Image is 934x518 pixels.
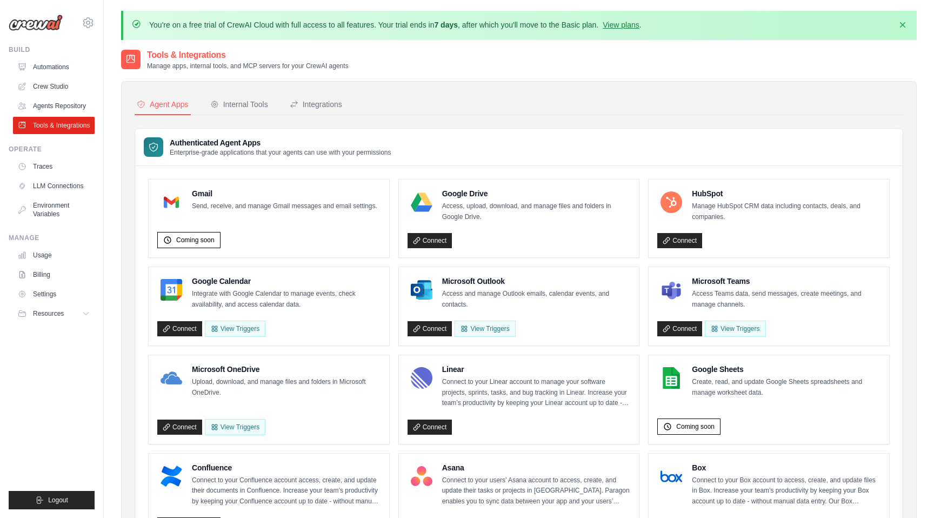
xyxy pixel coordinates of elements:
[192,188,377,199] h4: Gmail
[9,491,95,509] button: Logout
[411,191,432,213] img: Google Drive Logo
[192,475,381,507] p: Connect to your Confluence account access, create, and update their documents in Confluence. Incr...
[161,466,182,487] img: Confluence Logo
[288,95,344,115] button: Integrations
[192,462,381,473] h4: Confluence
[455,321,515,337] : View Triggers
[676,422,715,431] span: Coming soon
[692,289,880,310] p: Access Teams data, send messages, create meetings, and manage channels.
[13,285,95,303] a: Settings
[13,177,95,195] a: LLM Connections
[705,321,765,337] : View Triggers
[9,145,95,154] div: Operate
[661,367,682,389] img: Google Sheets Logo
[192,377,381,398] p: Upload, download, and manage files and folders in Microsoft OneDrive.
[192,289,381,310] p: Integrate with Google Calendar to manage events, check availability, and access calendar data.
[408,420,452,435] a: Connect
[13,305,95,322] button: Resources
[9,234,95,242] div: Manage
[442,364,631,375] h4: Linear
[157,321,202,336] a: Connect
[442,377,631,409] p: Connect to your Linear account to manage your software projects, sprints, tasks, and bug tracking...
[692,364,880,375] h4: Google Sheets
[692,276,880,287] h4: Microsoft Teams
[661,466,682,487] img: Box Logo
[9,15,63,31] img: Logo
[411,367,432,389] img: Linear Logo
[147,49,349,62] h2: Tools & Integrations
[170,148,391,157] p: Enterprise-grade applications that your agents can use with your permissions
[692,462,880,473] h4: Box
[170,137,391,148] h3: Authenticated Agent Apps
[442,188,631,199] h4: Google Drive
[661,191,682,213] img: HubSpot Logo
[411,279,432,301] img: Microsoft Outlook Logo
[603,21,639,29] a: View plans
[442,201,631,222] p: Access, upload, download, and manage files and folders in Google Drive.
[135,95,191,115] button: Agent Apps
[161,279,182,301] img: Google Calendar Logo
[13,158,95,175] a: Traces
[137,99,189,110] div: Agent Apps
[657,321,702,336] a: Connect
[657,233,702,248] a: Connect
[692,377,880,398] p: Create, read, and update Google Sheets spreadsheets and manage worksheet data.
[48,496,68,504] span: Logout
[13,247,95,264] a: Usage
[442,289,631,310] p: Access and manage Outlook emails, calendar events, and contacts.
[290,99,342,110] div: Integrations
[411,466,432,487] img: Asana Logo
[434,21,458,29] strong: 7 days
[192,201,377,212] p: Send, receive, and manage Gmail messages and email settings.
[210,99,268,110] div: Internal Tools
[192,276,381,287] h4: Google Calendar
[13,266,95,283] a: Billing
[33,309,64,318] span: Resources
[157,420,202,435] a: Connect
[408,233,452,248] a: Connect
[205,321,265,337] button: View Triggers
[13,97,95,115] a: Agents Repository
[176,236,215,244] span: Coming soon
[161,367,182,389] img: Microsoft OneDrive Logo
[442,462,631,473] h4: Asana
[161,191,182,213] img: Gmail Logo
[442,276,631,287] h4: Microsoft Outlook
[661,279,682,301] img: Microsoft Teams Logo
[692,201,880,222] p: Manage HubSpot CRM data including contacts, deals, and companies.
[13,117,95,134] a: Tools & Integrations
[208,95,270,115] button: Internal Tools
[147,62,349,70] p: Manage apps, internal tools, and MCP servers for your CrewAI agents
[149,19,642,30] p: You're on a free trial of CrewAI Cloud with full access to all features. Your trial ends in , aft...
[192,364,381,375] h4: Microsoft OneDrive
[205,419,265,435] : View Triggers
[408,321,452,336] a: Connect
[692,475,880,507] p: Connect to your Box account to access, create, and update files in Box. Increase your team’s prod...
[692,188,880,199] h4: HubSpot
[9,45,95,54] div: Build
[13,58,95,76] a: Automations
[13,78,95,95] a: Crew Studio
[442,475,631,507] p: Connect to your users’ Asana account to access, create, and update their tasks or projects in [GE...
[13,197,95,223] a: Environment Variables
